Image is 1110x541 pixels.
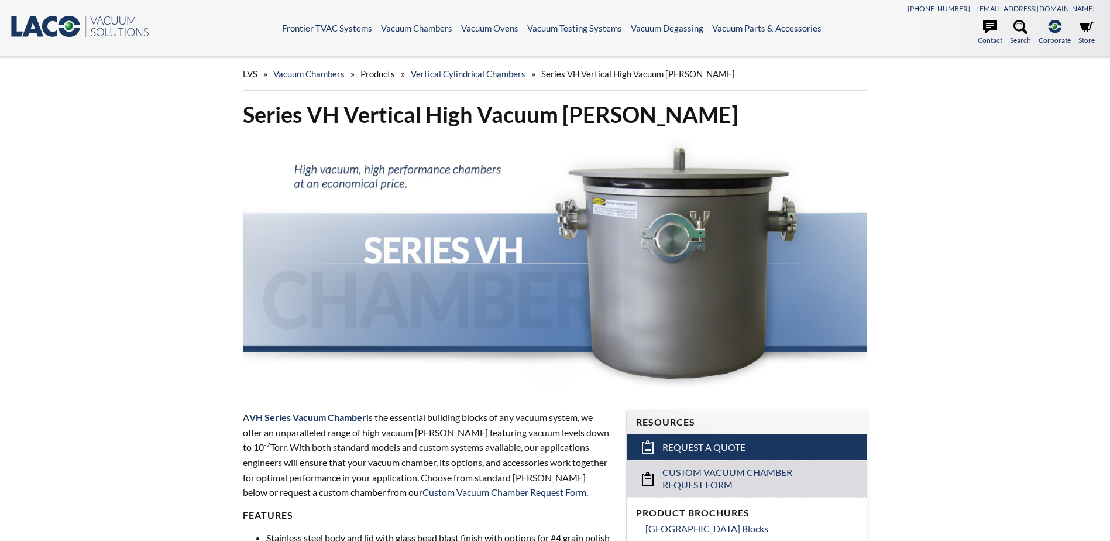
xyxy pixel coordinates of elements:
span: [GEOGRAPHIC_DATA] Blocks [645,523,768,534]
a: [PHONE_NUMBER] [908,4,970,13]
h4: Resources [636,416,857,429]
span: Corporate [1039,35,1071,46]
a: Vacuum Degassing [631,23,703,33]
h1: Series VH Vertical High Vacuum [PERSON_NAME] [243,100,867,129]
span: Products [360,69,395,79]
a: Custom Vacuum Chamber Request Form [627,460,867,497]
a: Request a Quote [627,434,867,460]
img: Series VH Chambers header [243,138,867,388]
h4: Features [243,509,611,522]
strong: VH Series Vacuum Chamber [249,412,366,423]
a: Vertical Cylindrical Chambers [411,69,525,79]
sup: -7 [264,440,270,449]
span: Request a Quote [662,441,745,454]
a: Search [1010,20,1031,46]
a: Custom Vacuum Chamber Request Form [422,487,586,498]
div: » » » » [243,57,867,91]
a: Vacuum Parts & Accessories [712,23,822,33]
a: Frontier TVAC Systems [282,23,372,33]
span: Custom Vacuum Chamber Request Form [662,467,832,491]
a: Contact [978,20,1002,46]
a: Store [1078,20,1095,46]
a: [EMAIL_ADDRESS][DOMAIN_NAME] [977,4,1095,13]
span: LVS [243,69,257,79]
span: Series VH Vertical High Vacuum [PERSON_NAME] [541,69,735,79]
p: A is the essential building blocks of any vacuum system, we offer an unparalleled range of high v... [243,410,611,500]
h4: Product Brochures [636,507,857,519]
a: Vacuum Testing Systems [527,23,622,33]
a: Vacuum Ovens [461,23,518,33]
a: Vacuum Chambers [273,69,345,79]
a: [GEOGRAPHIC_DATA] Blocks [645,521,857,536]
a: Vacuum Chambers [381,23,452,33]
